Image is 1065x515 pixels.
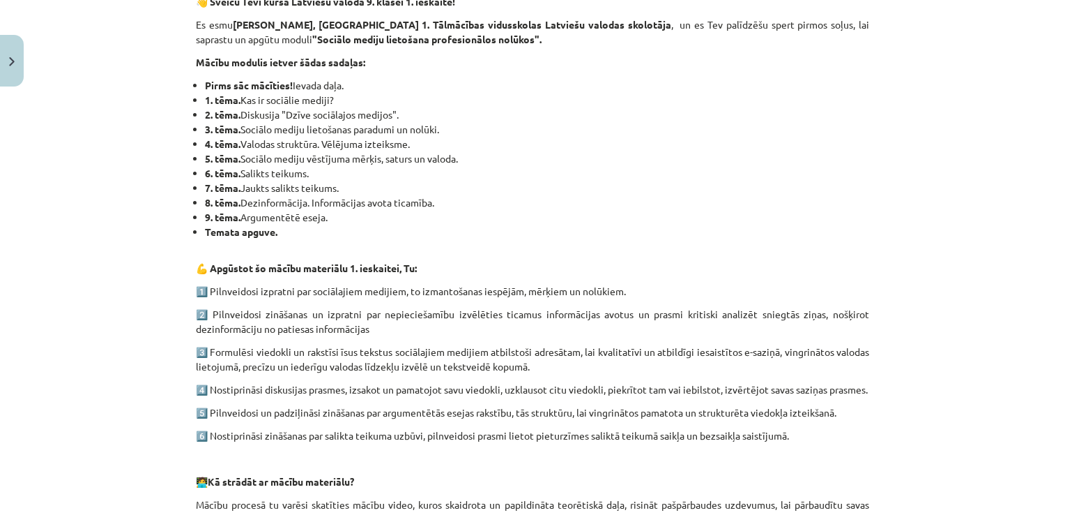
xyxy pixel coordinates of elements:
[205,107,869,122] li: Diskusija "Dzīve sociālajos medijos".
[196,382,869,397] p: 4️⃣ Nostiprināsi diskusijas prasmes, izsakot un pamatojot savu viedokli, uzklausot citu viedokli,...
[196,56,365,68] strong: Mācību modulis ietver šādas sadaļas:
[196,405,869,420] p: 5️⃣ Pilnveidosi un padziļināsi zināšanas par argumentētās esejas rakstību, tās struktūru, lai vin...
[196,428,869,443] p: 6️⃣ Nostiprināsi zināšanas par salikta teikuma uzbūvi, pilnveidosi prasmi lietot pieturzīmes sali...
[196,262,417,274] strong: 💪 Apgūstot šo mācību materiālu 1. ieskaitei, Tu:
[205,151,869,166] li: Sociālo mediju vēstījuma mērķis, saturs un valoda.
[205,93,869,107] li: Kas ir sociālie mediji?
[205,196,240,209] b: 8. tēma.
[205,123,240,135] strong: 3. tēma.
[205,137,240,150] strong: 4. tēma.
[205,181,869,195] li: Jaukts salikts teikums.
[205,78,869,93] li: Ievada daļa.
[205,166,869,181] li: Salikts teikums.
[205,94,240,106] strong: 1. tēma.
[205,137,869,151] li: Valodas struktūra. Vēlējuma izteiksme.
[205,108,240,121] strong: 2. tēma.
[196,345,869,374] p: 3️⃣ Formulēsi viedokli un rakstīsi īsus tekstus sociālajiem medijiem atbilstoši adresātam, lai kv...
[205,195,869,210] li: Dezinformācija. Informācijas avota ticamība.
[205,181,240,194] b: 7. tēma.
[205,122,869,137] li: Sociālo mediju lietošanas paradumi un nolūki.
[196,284,869,299] p: 1️⃣ Pilnveidosi izpratni par sociālajiem medijiem, to izmantošanas iespējām, mērķiem un nolūkiem.
[312,33,542,45] strong: "Sociālo mediju lietošana profesionālos nolūkos".
[9,57,15,66] img: icon-close-lesson-0947bae3869378f0d4975bcd49f059093ad1ed9edebbc8119c70593378902aed.svg
[196,17,869,47] p: Es esmu , un es Tev palīdzēšu spert pirmos soļus, lai saprastu un apgūtu moduli
[205,210,869,225] li: Argumentētē eseja.
[205,79,293,91] strong: Pirms sāc mācīties!
[205,211,240,223] b: 9. tēma.
[205,167,240,179] b: 6. tēma.
[196,307,869,336] p: 2️⃣ Pilnveidosi zināšanas un izpratni par nepieciešamību izvēlēties ticamus informācijas avotus u...
[205,152,240,165] b: 5. tēma.
[196,475,354,488] strong: 🧑‍💻Kā strādāt ar mācību materiālu?
[205,225,277,238] strong: Temata apguve.
[233,18,671,31] strong: [PERSON_NAME], [GEOGRAPHIC_DATA] 1. Tālmācības vidusskolas Latviešu valodas skolotāja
